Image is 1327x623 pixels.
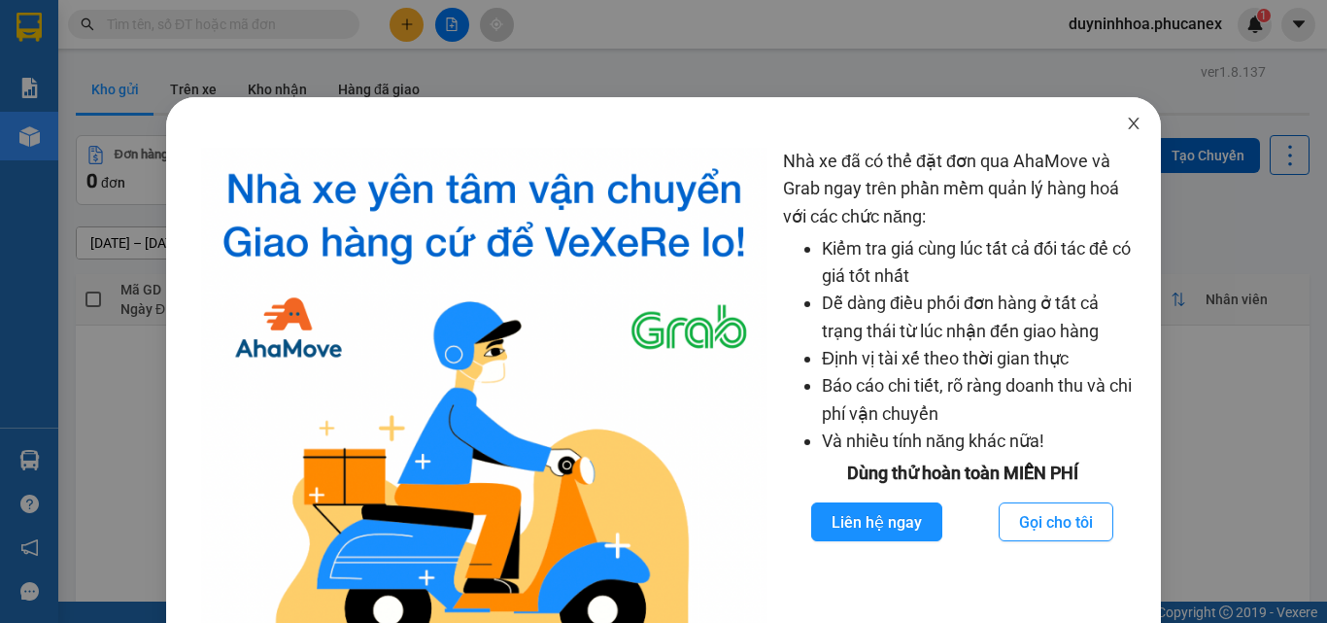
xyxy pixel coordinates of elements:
[1019,510,1093,535] span: Gọi cho tôi
[822,235,1141,291] li: Kiểm tra giá cùng lúc tất cả đối tác để có giá tốt nhất
[811,502,942,541] button: Liên hệ ngay
[783,460,1141,487] div: Dùng thử hoàn toàn MIỄN PHÍ
[822,345,1141,372] li: Định vị tài xế theo thời gian thực
[999,502,1113,541] button: Gọi cho tôi
[822,290,1141,345] li: Dễ dàng điều phối đơn hàng ở tất cả trạng thái từ lúc nhận đến giao hàng
[1106,97,1161,152] button: Close
[822,372,1141,428] li: Báo cáo chi tiết, rõ ràng doanh thu và chi phí vận chuyển
[832,510,922,535] span: Liên hệ ngay
[822,428,1141,455] li: Và nhiều tính năng khác nữa!
[1126,116,1141,131] span: close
